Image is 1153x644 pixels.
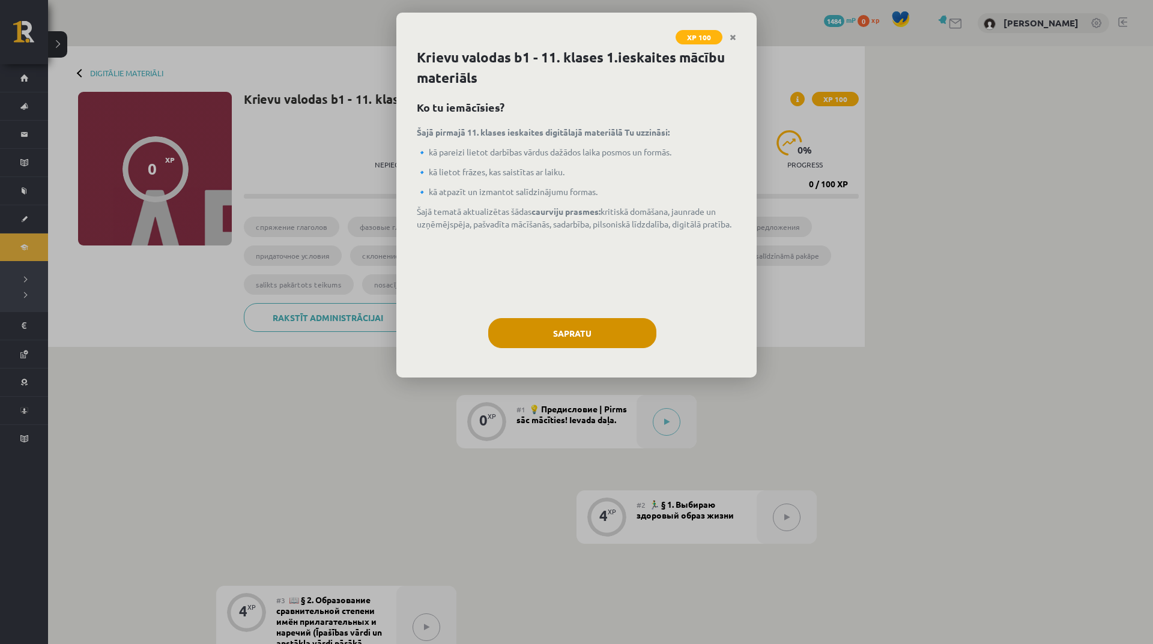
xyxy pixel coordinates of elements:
p: 🔹 kā atpazīt un izmantot salīdzinājumu formas. [417,185,736,198]
strong: Šajā pirmajā 11. klases ieskaites digitālajā materiālā Tu uzzināsi: [417,127,670,137]
strong: caurviju prasmes: [531,206,601,217]
span: XP 100 [676,30,722,44]
p: 🔹 kā lietot frāzes, kas saistītas ar laiku. [417,166,736,178]
h2: Ko tu iemācīsies? [417,99,736,115]
p: Šajā tematā aktualizētas šādas kritiskā domāšana, jaunrade un uzņēmējspēja, pašvadīta mācīšanās, ... [417,205,736,230]
a: Close [722,26,743,49]
p: 🔹 kā pareizi lietot darbības vārdus dažādos laika posmos un formās. [417,146,736,158]
button: Sapratu [488,318,656,348]
h1: Krievu valodas b1 - 11. klases 1.ieskaites mācību materiāls [417,47,736,88]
